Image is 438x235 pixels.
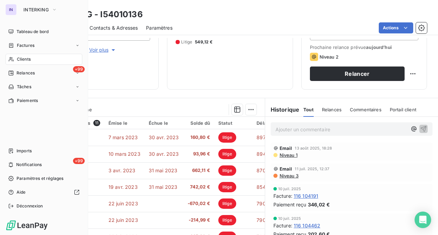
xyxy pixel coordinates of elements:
[273,192,292,200] span: Facture :
[265,105,300,114] h6: Historique
[108,134,138,140] span: 7 mars 2023
[310,44,418,50] span: Prochaine relance prévue
[6,145,82,156] a: Imports
[17,189,26,195] span: Aide
[188,217,210,224] span: -214,99 €
[89,47,117,53] span: Voir plus
[218,215,236,225] span: litige
[195,39,212,45] span: 549,12 €
[108,217,138,223] span: 22 juin 2023
[73,158,85,164] span: +99
[279,152,298,158] span: Niveau 1
[257,184,268,190] span: 854 j
[6,40,82,51] a: Factures
[188,184,210,191] span: 742,02 €
[17,70,35,76] span: Relances
[294,222,321,229] span: 116 104462
[6,68,82,79] a: +99Relances
[149,184,178,190] span: 31 mai 2023
[6,54,82,65] a: Clients
[17,84,31,90] span: Tâches
[108,167,136,173] span: 3 avr. 2023
[218,132,236,143] span: litige
[17,42,34,49] span: Factures
[379,22,413,33] button: Actions
[279,173,299,178] span: Niveau 3
[303,107,314,112] span: Tout
[6,4,17,15] div: IN
[218,165,236,176] span: litige
[218,120,248,126] div: Statut
[320,54,338,60] span: Niveau 2
[257,167,268,173] span: 870 j
[257,151,269,157] span: 894 j
[17,56,31,62] span: Clients
[6,220,48,231] img: Logo LeanPay
[188,134,210,141] span: 160,80 €
[149,120,179,126] div: Échue le
[310,67,405,81] button: Relancer
[90,24,138,31] span: Contacts & Adresses
[93,120,100,126] span: 11
[16,162,42,168] span: Notifications
[294,192,319,200] span: 116 104191
[218,149,236,159] span: litige
[149,134,179,140] span: 30 avr. 2023
[6,187,82,198] a: Aide
[17,203,43,209] span: Déconnexion
[108,184,138,190] span: 19 avr. 2023
[6,173,82,184] a: Paramètres et réglages
[149,167,178,173] span: 31 mai 2023
[6,26,82,37] a: Tableau de bord
[6,95,82,106] a: Paiements
[278,216,301,221] span: 10 juil. 2025
[188,200,210,207] span: -670,02 €
[108,120,140,126] div: Émise le
[17,148,32,154] span: Imports
[415,212,431,228] div: Open Intercom Messenger
[257,217,268,223] span: 790 j
[257,120,275,126] div: Délai
[17,175,63,182] span: Paramètres et réglages
[278,187,301,191] span: 10 juil. 2025
[308,201,330,208] span: 346,02 €
[108,201,138,206] span: 22 juin 2023
[188,167,210,174] span: 662,11 €
[188,120,210,126] div: Solde dû
[280,166,292,172] span: Email
[218,198,236,209] span: litige
[390,107,416,112] span: Portail client
[257,134,268,140] span: 897 j
[17,29,49,35] span: Tableau de bord
[108,151,140,157] span: 10 mars 2023
[181,39,192,45] span: Litige
[188,151,210,157] span: 93,96 €
[23,7,49,12] span: INTERKING
[273,222,292,229] span: Facture :
[350,107,382,112] span: Commentaires
[280,145,292,151] span: Email
[295,167,329,171] span: 11 juil. 2025, 12:37
[61,8,143,21] h3: KERING - I54010136
[218,182,236,192] span: litige
[146,24,173,31] span: Paramètres
[73,66,85,72] span: +99
[273,201,306,208] span: Paiement reçu
[295,146,332,150] span: 13 août 2025, 18:28
[149,151,179,157] span: 30 avr. 2023
[17,98,38,104] span: Paiements
[366,44,392,50] span: aujourd’hui
[55,46,150,54] button: Voir plus
[257,201,268,206] span: 790 j
[6,81,82,92] a: Tâches
[322,107,342,112] span: Relances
